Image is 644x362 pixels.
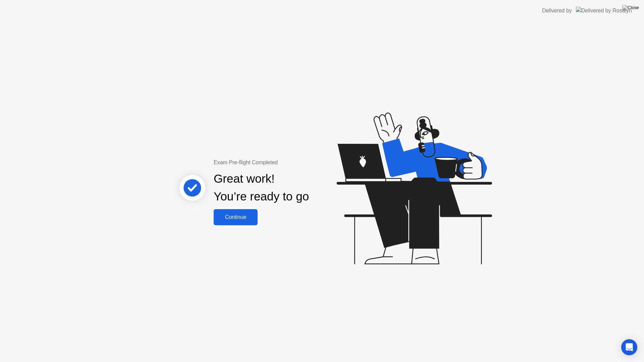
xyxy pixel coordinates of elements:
div: Great work! You’re ready to go [214,170,309,205]
div: Exam Pre-flight Completed [214,159,352,167]
div: Open Intercom Messenger [621,339,637,355]
img: Close [622,5,639,10]
div: Continue [216,214,256,220]
button: Continue [214,209,258,225]
img: Delivered by Rosalyn [576,7,632,14]
div: Delivered by [542,7,572,15]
